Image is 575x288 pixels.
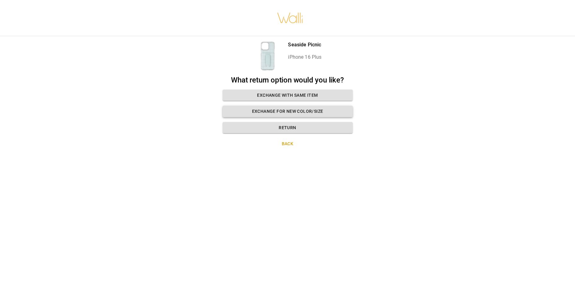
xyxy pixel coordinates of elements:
[288,41,321,49] p: Seaside Picnic
[288,53,321,61] p: iPhone 16 Plus
[223,122,353,133] button: Return
[223,106,353,117] button: Exchange for new color/size
[277,5,303,31] img: walli-inc.myshopify.com
[223,90,353,101] button: Exchange with same item
[223,76,353,85] h2: What return option would you like?
[223,138,353,150] button: Back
